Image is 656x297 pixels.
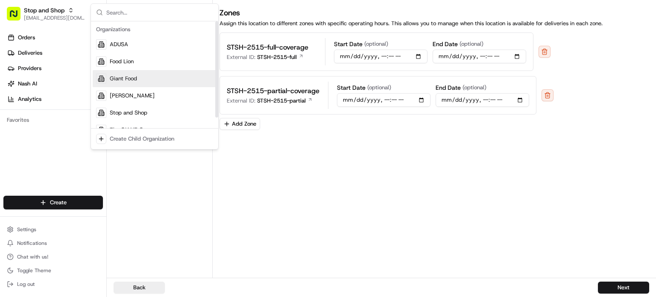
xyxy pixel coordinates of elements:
[91,21,218,149] div: Suggestions
[17,253,48,260] span: Chat with us!
[29,82,140,90] div: Start new chat
[110,92,155,100] span: [PERSON_NAME]
[85,145,103,151] span: Pylon
[22,55,141,64] input: Clear
[3,237,103,249] button: Notifications
[3,278,103,290] button: Log out
[60,144,103,151] a: Powered byPylon
[3,77,106,91] a: Nash AI
[3,46,106,60] a: Deliveries
[3,3,88,24] button: Stop and Shop[EMAIL_ADDRESS][DOMAIN_NAME]
[17,267,51,274] span: Toggle Theme
[227,42,308,53] p: STSH-2515-full-coverage
[227,97,255,105] p: External ID:
[50,199,67,206] span: Create
[110,135,174,143] div: Create Child Organization
[93,23,217,36] div: Organizations
[110,58,134,65] span: Food Lion
[9,9,26,26] img: Nash
[220,20,649,27] p: Assign this location to different zones with specific operating hours. This allows you to manage ...
[17,226,36,233] span: Settings
[18,34,35,41] span: Orders
[9,34,155,48] p: Welcome 👋
[257,53,304,61] a: STSH-2515-full
[110,75,137,82] span: Giant Food
[18,65,41,72] span: Providers
[364,40,388,48] span: (optional)
[598,282,649,294] button: Next
[69,121,141,136] a: 💻API Documentation
[220,118,260,130] button: Add Zone
[463,84,486,91] span: (optional)
[110,126,164,134] span: The GIANT Company
[3,113,103,127] div: Favorites
[367,84,391,91] span: (optional)
[257,97,313,105] a: STSH-2515-partial
[227,53,255,61] p: External ID:
[460,40,483,48] span: (optional)
[17,240,47,247] span: Notifications
[72,125,79,132] div: 💻
[227,86,319,96] p: STSH-2515-partial-coverage
[433,40,483,48] label: End Date
[3,92,106,106] a: Analytics
[110,41,128,48] span: ADUSA
[18,95,41,103] span: Analytics
[3,62,106,75] a: Providers
[110,109,147,117] span: Stop and Shop
[106,4,213,21] input: Search...
[3,251,103,263] button: Chat with us!
[114,282,165,294] button: Back
[24,15,85,21] button: [EMAIL_ADDRESS][DOMAIN_NAME]
[18,80,37,88] span: Nash AI
[9,82,24,97] img: 1736555255976-a54dd68f-1ca7-489b-9aae-adbdc363a1c4
[17,124,65,132] span: Knowledge Base
[5,121,69,136] a: 📗Knowledge Base
[17,281,35,288] span: Log out
[18,49,42,57] span: Deliveries
[257,97,306,105] p: STSH-2515-partial
[24,6,64,15] button: Stop and Shop
[220,7,649,19] h3: Zones
[81,124,137,132] span: API Documentation
[257,53,297,61] p: STSH-2515-full
[29,90,108,97] div: We're available if you need us!
[3,31,106,44] a: Orders
[436,84,486,91] label: End Date
[9,125,15,132] div: 📗
[337,84,391,91] label: Start Date
[3,223,103,235] button: Settings
[3,196,103,209] button: Create
[334,40,388,48] label: Start Date
[145,84,155,94] button: Start new chat
[3,265,103,276] button: Toggle Theme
